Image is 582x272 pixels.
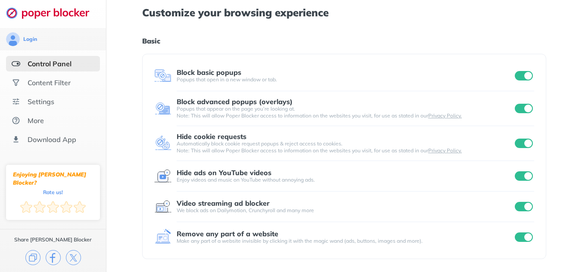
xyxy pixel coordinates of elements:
[154,67,171,84] img: feature icon
[28,135,76,144] div: Download App
[12,116,20,125] img: about.svg
[177,230,278,238] div: Remove any part of a website
[177,176,514,183] div: Enjoy videos and music on YouTube without annoying ads.
[177,76,514,83] div: Popups that open in a new window or tab.
[12,135,20,144] img: download-app.svg
[12,78,20,87] img: social.svg
[428,147,462,154] a: Privacy Policy.
[13,170,93,187] div: Enjoying [PERSON_NAME] Blocker?
[154,100,171,117] img: feature icon
[14,236,92,243] div: Share [PERSON_NAME] Blocker
[177,169,271,176] div: Hide ads on YouTube videos
[23,36,37,43] div: Login
[154,167,171,185] img: feature icon
[28,97,54,106] div: Settings
[177,105,514,119] div: Popups that appear on the page you’re looking at. Note: This will allow Poper Blocker access to i...
[66,250,81,265] img: x.svg
[154,229,171,246] img: feature icon
[25,250,40,265] img: copy.svg
[177,68,241,76] div: Block basic popups
[6,32,20,46] img: avatar.svg
[43,190,63,194] div: Rate us!
[428,112,462,119] a: Privacy Policy.
[177,238,514,244] div: Make any part of a website invisible by clicking it with the magic wand (ads, buttons, images and...
[28,116,44,125] div: More
[142,35,546,46] h1: Basic
[12,97,20,106] img: settings.svg
[177,199,270,207] div: Video streaming ad blocker
[142,7,546,18] h1: Customize your browsing experience
[177,133,246,140] div: Hide cookie requests
[177,140,514,154] div: Automatically block cookie request popups & reject access to cookies. Note: This will allow Poper...
[154,198,171,215] img: feature icon
[12,59,20,68] img: features-selected.svg
[28,78,71,87] div: Content Filter
[6,7,99,19] img: logo-webpage.svg
[177,207,514,214] div: We block ads on Dailymotion, Crunchyroll and many more
[177,98,293,105] div: Block advanced popups (overlays)
[46,250,61,265] img: facebook.svg
[154,135,171,152] img: feature icon
[28,59,72,68] div: Control Panel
